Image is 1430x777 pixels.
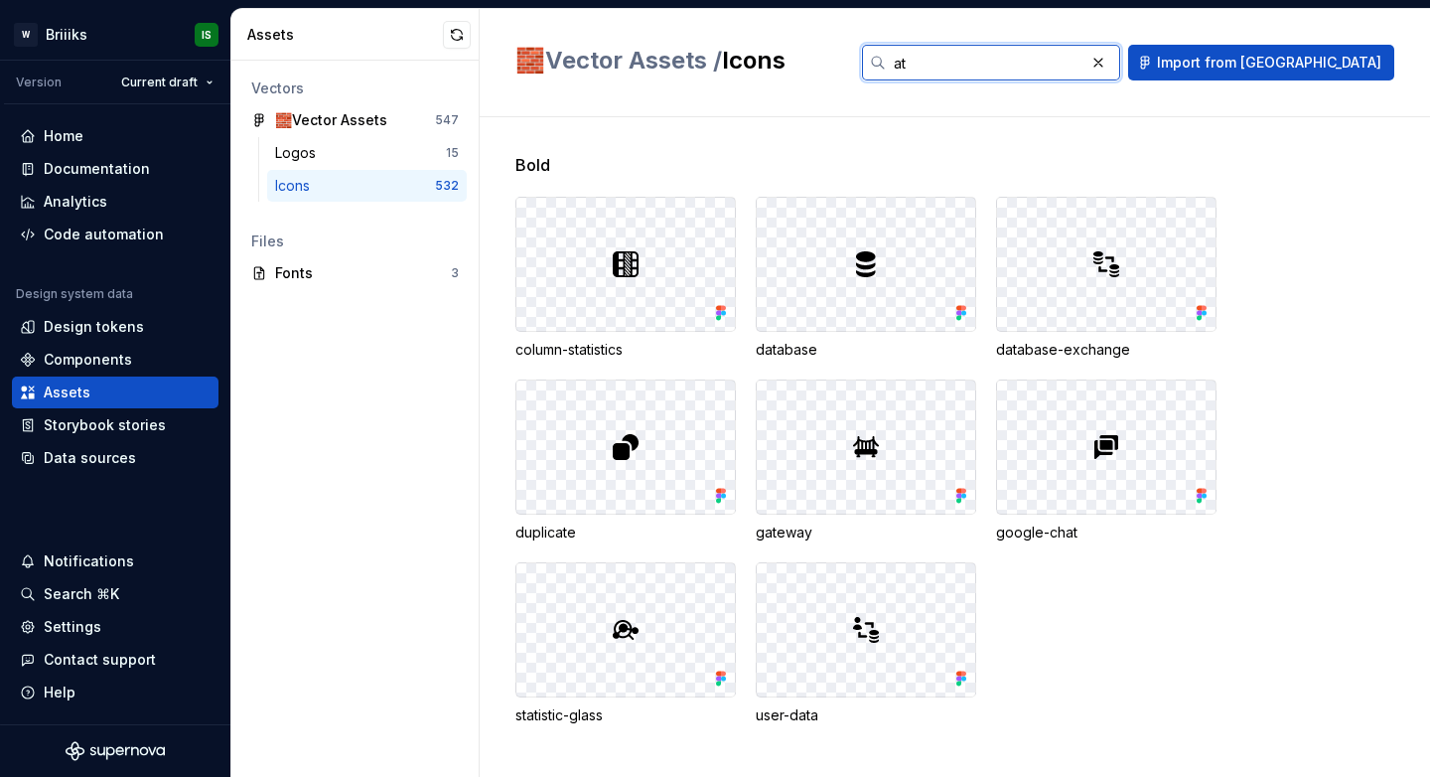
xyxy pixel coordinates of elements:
[243,104,467,136] a: 🧱Vector Assets547
[756,340,976,360] div: database
[12,409,218,441] a: Storybook stories
[12,377,218,408] a: Assets
[44,683,75,702] div: Help
[515,705,736,725] div: statistic-glass
[44,650,156,670] div: Contact support
[12,311,218,343] a: Design tokens
[121,75,198,90] span: Current draft
[44,350,132,370] div: Components
[515,45,838,77] h2: Icons
[12,344,218,376] a: Components
[275,176,318,196] div: Icons
[275,110,387,130] div: 🧱Vector Assets
[756,523,976,543] div: gateway
[112,69,222,96] button: Current draft
[44,617,101,637] div: Settings
[12,153,218,185] a: Documentation
[44,192,107,212] div: Analytics
[44,415,166,435] div: Storybook stories
[515,46,722,75] span: 🧱Vector Assets /
[12,611,218,643] a: Settings
[44,551,134,571] div: Notifications
[46,25,87,45] div: Briiiks
[247,25,443,45] div: Assets
[251,232,459,251] div: Files
[16,75,62,90] div: Version
[275,263,451,283] div: Fonts
[202,27,212,43] div: IS
[12,677,218,708] button: Help
[267,170,467,202] a: Icons532
[16,286,133,302] div: Design system data
[66,741,165,761] svg: Supernova Logo
[44,317,144,337] div: Design tokens
[275,143,324,163] div: Logos
[435,178,459,194] div: 532
[44,126,83,146] div: Home
[1157,53,1381,73] span: Import from [GEOGRAPHIC_DATA]
[44,383,90,402] div: Assets
[451,265,459,281] div: 3
[446,145,459,161] div: 15
[996,523,1216,543] div: google-chat
[44,584,119,604] div: Search ⌘K
[44,448,136,468] div: Data sources
[886,45,1084,80] input: Search in assets...
[996,340,1216,360] div: database-exchange
[44,159,150,179] div: Documentation
[435,112,459,128] div: 547
[243,257,467,289] a: Fonts3
[515,340,736,360] div: column-statistics
[1128,45,1394,80] button: Import from [GEOGRAPHIC_DATA]
[251,78,459,98] div: Vectors
[44,225,164,244] div: Code automation
[756,705,976,725] div: user-data
[515,153,550,177] span: Bold
[12,545,218,577] button: Notifications
[515,523,736,543] div: duplicate
[12,644,218,676] button: Contact support
[12,578,218,610] button: Search ⌘K
[4,13,226,56] button: WBriiiksIS
[12,186,218,218] a: Analytics
[14,23,38,47] div: W
[12,120,218,152] a: Home
[267,137,467,169] a: Logos15
[12,442,218,474] a: Data sources
[12,219,218,250] a: Code automation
